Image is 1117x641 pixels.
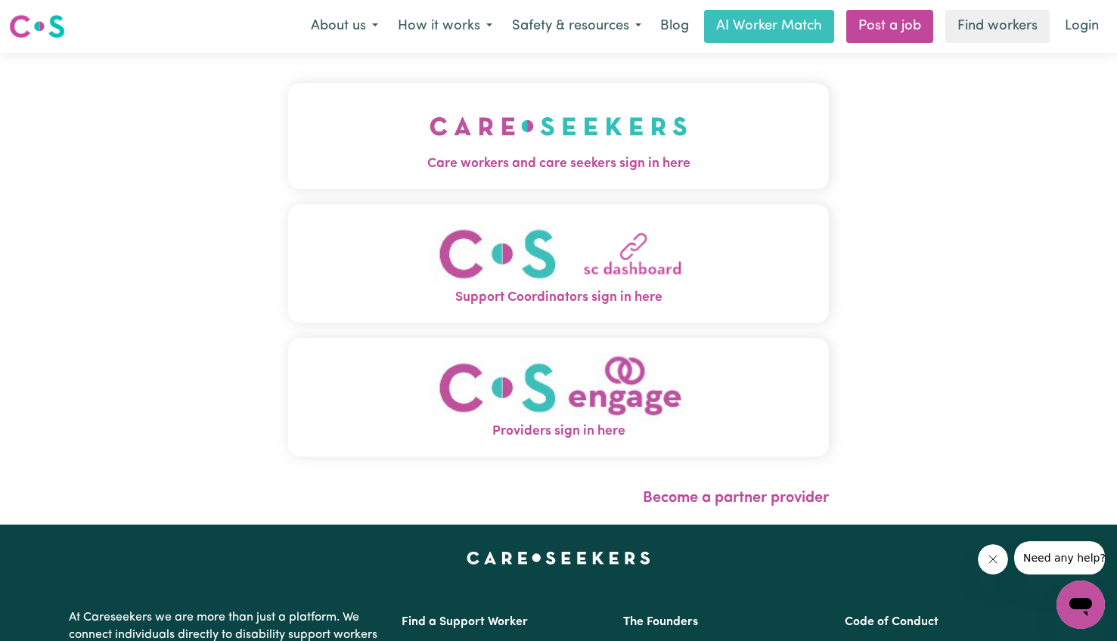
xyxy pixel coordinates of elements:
img: Careseekers logo [9,13,65,40]
span: Need any help? [9,11,92,23]
a: Become a partner provider [643,491,829,506]
button: About us [301,11,388,42]
button: Safety & resources [502,11,651,42]
a: The Founders [623,616,698,628]
a: Find a Support Worker [402,616,528,628]
span: Providers sign in here [288,422,829,441]
span: Care workers and care seekers sign in here [288,154,829,174]
a: AI Worker Match [704,10,834,43]
a: Careseekers home page [467,552,650,564]
a: Blog [651,10,698,43]
a: Post a job [846,10,933,43]
button: Support Coordinators sign in here [288,204,829,323]
iframe: Close message [978,544,1008,574]
span: Support Coordinators sign in here [288,288,829,308]
a: Careseekers logo [9,9,65,44]
button: How it works [388,11,502,42]
a: Code of Conduct [845,616,939,628]
button: Care workers and care seekers sign in here [288,83,829,189]
a: Find workers [945,10,1050,43]
a: Login [1056,10,1108,43]
iframe: Button to launch messaging window [1056,581,1105,629]
button: Providers sign in here [288,338,829,457]
iframe: Message from company [1014,541,1105,574]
